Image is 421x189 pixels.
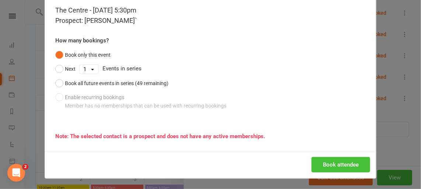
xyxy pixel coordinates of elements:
span: 2 [22,164,28,170]
button: Book all future events in series (49 remaining) [55,76,168,90]
div: The Centre - [DATE] 5:30pm Prospect: [PERSON_NAME]` [55,5,366,26]
div: Book all future events in series (49 remaining) [65,79,168,87]
button: Next [55,62,76,76]
button: Book only this event [55,48,111,62]
label: How many bookings? [55,36,109,45]
button: Book attendee [312,157,370,172]
div: Events in series [55,62,366,76]
div: Note: The selected contact is a prospect and does not have any active memberships. [55,132,366,141]
iframe: Intercom live chat [7,164,25,182]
